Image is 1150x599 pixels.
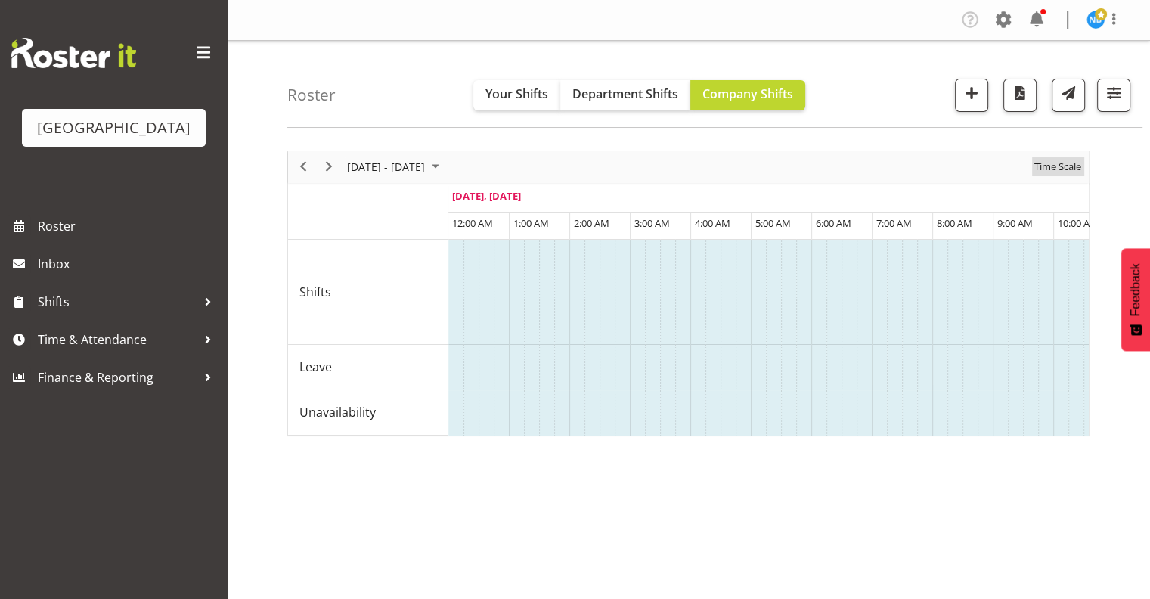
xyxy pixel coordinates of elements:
button: August 2025 [345,157,446,176]
td: Unavailability resource [288,390,448,436]
span: 2:00 AM [574,216,609,230]
span: [DATE] - [DATE] [346,157,426,176]
span: 6:00 AM [816,216,851,230]
button: Add a new shift [955,79,988,112]
button: Next [319,157,339,176]
button: Time Scale [1032,157,1084,176]
span: Finance & Reporting [38,366,197,389]
button: Previous [293,157,314,176]
span: 5:00 AM [755,216,791,230]
span: 4:00 AM [695,216,730,230]
span: 1:00 AM [513,216,549,230]
span: Your Shifts [485,85,548,102]
span: 7:00 AM [876,216,912,230]
span: Time & Attendance [38,328,197,351]
span: 9:00 AM [997,216,1033,230]
div: August 25 - 31, 2025 [342,151,448,183]
td: Leave resource [288,345,448,390]
td: Shifts resource [288,240,448,345]
span: Time Scale [1033,157,1083,176]
button: Your Shifts [473,80,560,110]
span: Shifts [299,283,331,301]
img: nicoel-boschman11219.jpg [1086,11,1105,29]
span: Inbox [38,253,219,275]
h4: Roster [287,86,336,104]
span: Company Shifts [702,85,793,102]
span: 8:00 AM [937,216,972,230]
div: next period [316,151,342,183]
span: Department Shifts [572,85,678,102]
div: Timeline Week of August 25, 2025 [287,151,1090,436]
div: [GEOGRAPHIC_DATA] [37,116,191,139]
button: Download a PDF of the roster according to the set date range. [1003,79,1037,112]
span: Leave [299,358,332,376]
div: previous period [290,151,316,183]
button: Feedback - Show survey [1121,248,1150,351]
span: Unavailability [299,403,376,421]
span: 10:00 AM [1058,216,1099,230]
button: Filter Shifts [1097,79,1130,112]
span: Roster [38,215,219,237]
span: 12:00 AM [452,216,493,230]
span: 3:00 AM [634,216,670,230]
span: Shifts [38,290,197,313]
img: Rosterit website logo [11,38,136,68]
span: Feedback [1129,263,1142,316]
span: [DATE], [DATE] [452,189,521,203]
button: Company Shifts [690,80,805,110]
button: Department Shifts [560,80,690,110]
button: Send a list of all shifts for the selected filtered period to all rostered employees. [1052,79,1085,112]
